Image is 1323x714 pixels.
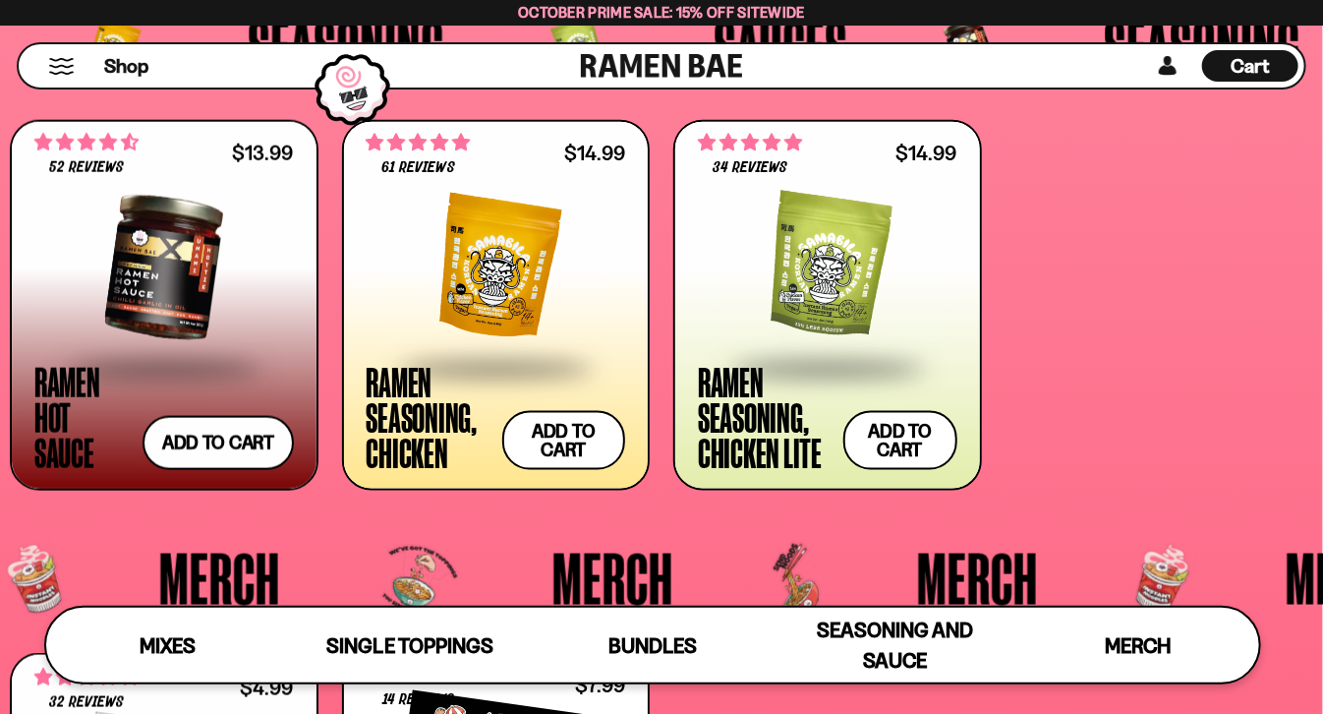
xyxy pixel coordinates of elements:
[382,693,454,709] span: 14 reviews
[104,53,148,80] span: Shop
[895,144,956,162] div: $14.99
[532,608,775,683] a: Bundles
[10,120,318,491] a: 4.71 stars 52 reviews $13.99 Ramen Hot Sauce Add to cart
[342,120,651,491] a: 4.84 stars 61 reviews $14.99 Ramen Seasoning, Chicken Add to cart
[817,618,973,673] span: Seasoning and Sauce
[104,50,148,82] a: Shop
[698,130,802,155] span: 5.00 stars
[381,160,454,176] span: 61 reviews
[1016,608,1259,683] a: Merch
[240,679,293,697] div: $4.99
[698,364,834,470] div: Ramen Seasoning, Chicken Lite
[289,608,532,683] a: Single Toppings
[160,543,281,616] span: Merch
[575,677,625,695] div: $7.99
[46,608,289,683] a: Mixes
[367,130,471,155] span: 4.84 stars
[49,695,124,711] span: 32 reviews
[917,543,1038,616] span: Merch
[34,364,133,470] div: Ramen Hot Sauce
[34,665,139,690] span: 4.75 stars
[518,3,805,22] span: October Prime Sale: 15% off Sitewide
[673,120,982,491] a: 5.00 stars 34 reviews $14.99 Ramen Seasoning, Chicken Lite Add to cart
[327,633,493,658] span: Single Toppings
[608,633,697,658] span: Bundles
[774,608,1016,683] a: Seasoning and Sauce
[34,130,139,155] span: 4.71 stars
[49,160,124,176] span: 52 reviews
[553,543,674,616] span: Merch
[140,633,196,658] span: Mixes
[1232,54,1270,78] span: Cart
[232,144,293,162] div: $13.99
[713,160,787,176] span: 34 reviews
[502,411,625,470] button: Add to cart
[564,144,625,162] div: $14.99
[48,58,75,75] button: Mobile Menu Trigger
[367,364,492,470] div: Ramen Seasoning, Chicken
[1202,44,1298,88] div: Cart
[843,411,957,470] button: Add to cart
[1105,633,1171,658] span: Merch
[143,416,293,470] button: Add to cart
